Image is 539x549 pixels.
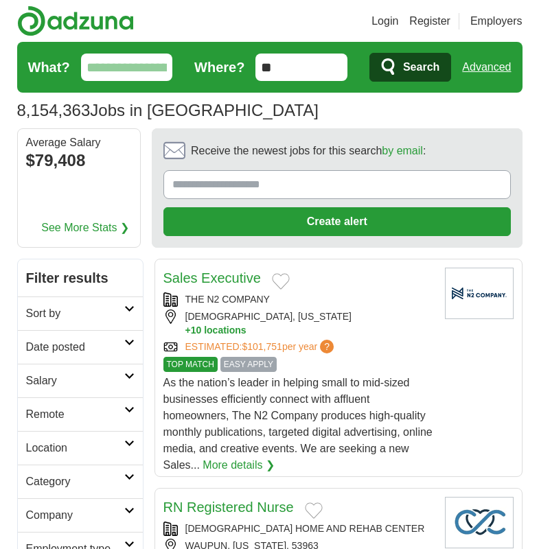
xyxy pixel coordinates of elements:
[18,330,143,364] a: Date posted
[163,270,261,285] a: Sales Executive
[163,500,294,515] a: RN Registered Nurse
[185,340,337,354] a: ESTIMATED:$101,751per year?
[26,440,124,456] h2: Location
[242,341,282,352] span: $101,751
[382,145,423,156] a: by email
[445,497,514,548] img: Company logo
[371,13,398,30] a: Login
[18,296,143,330] a: Sort by
[26,474,124,490] h2: Category
[272,273,290,290] button: Add to favorite jobs
[18,364,143,397] a: Salary
[185,324,434,337] button: +10 locations
[28,57,70,78] label: What?
[185,324,191,337] span: +
[18,465,143,498] a: Category
[220,357,277,372] span: EASY APPLY
[26,339,124,355] h2: Date posted
[26,148,132,173] div: $79,408
[462,54,511,81] a: Advanced
[18,498,143,532] a: Company
[18,397,143,431] a: Remote
[203,457,275,474] a: More details ❯
[305,502,323,519] button: Add to favorite jobs
[17,5,134,36] img: Adzuna logo
[191,143,426,159] span: Receive the newest jobs for this search :
[163,357,218,372] span: TOP MATCH
[403,54,439,81] span: Search
[369,53,451,82] button: Search
[163,522,434,536] div: [DEMOGRAPHIC_DATA] HOME AND REHAB CENTER
[163,377,433,471] span: As the nation’s leader in helping small to mid-sized businesses efficiently connect with affluent...
[26,507,124,524] h2: Company
[26,305,124,322] h2: Sort by
[445,268,514,319] img: Company logo
[18,259,143,296] h2: Filter results
[409,13,450,30] a: Register
[194,57,244,78] label: Where?
[17,101,319,119] h1: Jobs in [GEOGRAPHIC_DATA]
[163,292,434,307] div: THE N2 COMPANY
[470,13,523,30] a: Employers
[18,431,143,465] a: Location
[26,373,124,389] h2: Salary
[26,137,132,148] div: Average Salary
[163,207,511,236] button: Create alert
[17,98,91,123] span: 8,154,363
[320,340,334,353] span: ?
[163,309,434,337] div: [DEMOGRAPHIC_DATA], [US_STATE]
[26,406,124,423] h2: Remote
[41,220,129,236] a: See More Stats ❯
